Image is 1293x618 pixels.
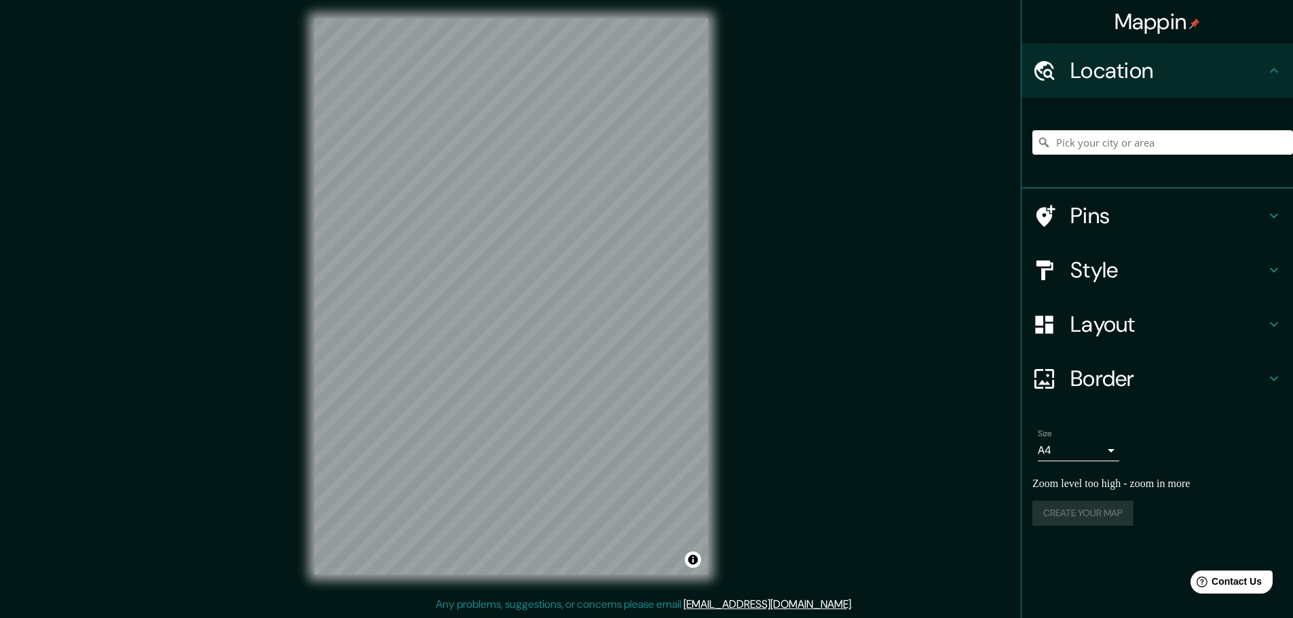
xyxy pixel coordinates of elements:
[853,596,855,613] div: .
[1022,297,1293,351] div: Layout
[1070,365,1266,392] h4: Border
[1032,478,1282,490] p: Zoom level too high - zoom in more
[314,18,708,575] canvas: Map
[1189,18,1200,29] img: pin-icon.png
[1022,243,1293,297] div: Style
[1022,189,1293,243] div: Pins
[855,596,858,613] div: .
[1070,202,1266,229] h4: Pins
[1070,311,1266,338] h4: Layout
[1070,256,1266,284] h4: Style
[436,596,853,613] p: Any problems, suggestions, or concerns please email .
[1022,43,1293,98] div: Location
[1038,440,1119,461] div: A4
[1070,57,1266,84] h4: Location
[685,552,701,568] button: Toggle attribution
[683,597,851,611] a: [EMAIL_ADDRESS][DOMAIN_NAME]
[1114,8,1201,35] h4: Mappin
[1038,428,1052,440] label: Size
[1022,351,1293,406] div: Border
[1172,565,1278,603] iframe: Help widget launcher
[1032,130,1293,155] input: Pick your city or area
